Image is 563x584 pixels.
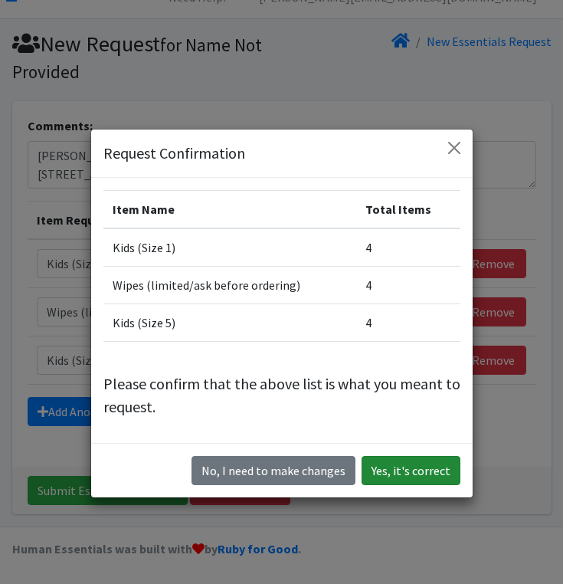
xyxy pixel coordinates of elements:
[191,456,355,485] button: No I need to make changes
[103,191,357,229] th: Item Name
[103,372,460,418] p: Please confirm that the above list is what you meant to request.
[362,456,460,485] button: Yes, it's correct
[442,136,466,160] button: Close
[356,267,460,304] td: 4
[356,191,460,229] th: Total Items
[103,267,357,304] td: Wipes (limited/ask before ordering)
[103,228,357,267] td: Kids (Size 1)
[356,304,460,342] td: 4
[356,228,460,267] td: 4
[103,142,245,165] h5: Request Confirmation
[103,304,357,342] td: Kids (Size 5)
